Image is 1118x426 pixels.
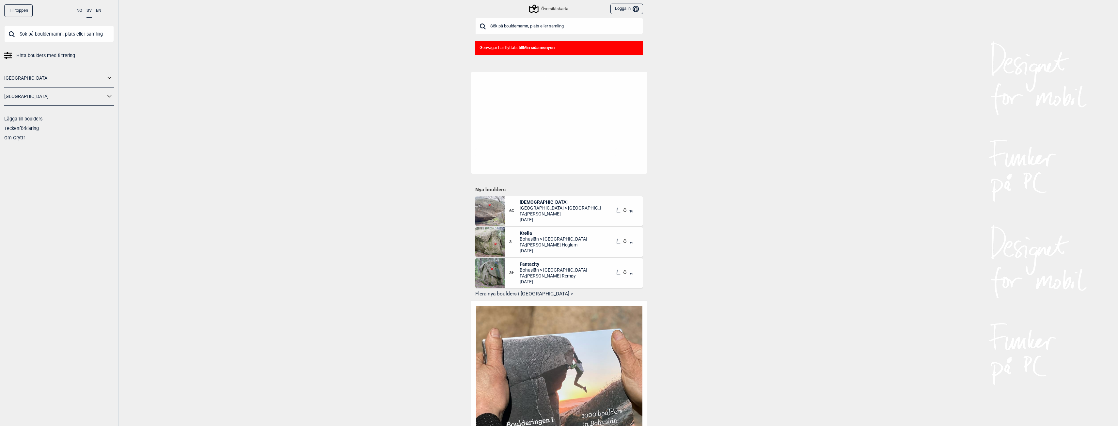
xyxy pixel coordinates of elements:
h1: Nya boulders [475,186,643,193]
button: EN [96,4,101,17]
span: [GEOGRAPHIC_DATA] > [GEOGRAPHIC_DATA] [520,205,601,211]
span: 3+ [509,270,520,276]
span: [DEMOGRAPHIC_DATA] [520,199,601,205]
span: [DATE] [520,217,601,223]
a: Lägga till boulders [4,116,42,121]
img: Krolla [475,227,505,257]
div: Till toppen [4,4,33,17]
div: Fantacity3+FantacityBohuslän > [GEOGRAPHIC_DATA]FA:[PERSON_NAME] Remøy[DATE] [475,258,643,288]
input: Sök på bouldernamn, plats eller samling [4,25,114,42]
button: NO [76,4,82,17]
a: Om Gryttr [4,135,25,140]
span: 6C [509,208,520,214]
button: Logga in [610,4,643,14]
a: Hitta boulders med filtrering [4,51,114,60]
span: Hitta boulders med filtrering [16,51,75,60]
span: Bohuslän > [GEOGRAPHIC_DATA] [520,236,587,242]
img: Fantacity [475,258,505,288]
button: SV [87,4,92,18]
img: Huddodaren [475,196,505,226]
span: Bohuslän > [GEOGRAPHIC_DATA] [520,267,587,273]
div: Översiktskarta [530,5,568,13]
span: [DATE] [520,279,587,285]
span: Krølla [520,230,587,236]
span: FA: [PERSON_NAME] Remøy [520,273,587,279]
span: 3 [509,239,520,245]
div: Huddodaren6C[DEMOGRAPHIC_DATA][GEOGRAPHIC_DATA] > [GEOGRAPHIC_DATA]FA:[PERSON_NAME][DATE] [475,196,643,226]
div: Krolla3KrøllaBohuslän > [GEOGRAPHIC_DATA]FA:[PERSON_NAME] Heglum[DATE] [475,227,643,257]
span: [DATE] [520,248,587,254]
button: Flera nya boulders i [GEOGRAPHIC_DATA] > [475,289,643,299]
a: [GEOGRAPHIC_DATA] [4,92,105,101]
b: Min sida menyen [523,45,555,50]
a: [GEOGRAPHIC_DATA] [4,73,105,83]
span: Fantacity [520,261,587,267]
a: Teckenförklaring [4,126,39,131]
span: FA: [PERSON_NAME] [520,211,601,217]
span: FA: [PERSON_NAME] Heglum [520,242,587,248]
input: Sök på bouldernamn, plats eller samling [475,18,643,35]
div: Genvägar har flyttats till [475,41,643,55]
